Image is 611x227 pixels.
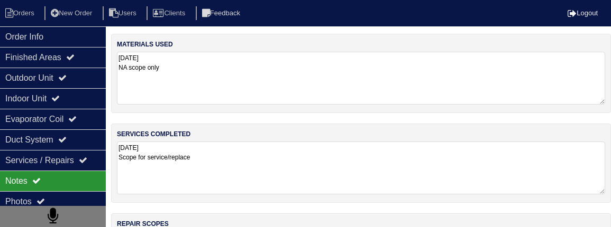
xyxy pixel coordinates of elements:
[44,6,101,21] li: New Order
[103,6,145,21] li: Users
[147,6,194,21] li: Clients
[196,6,249,21] li: Feedback
[117,52,605,105] textarea: [DATE] NA scope only
[117,141,605,194] textarea: [DATE] Scope for service/replace
[147,9,194,17] a: Clients
[117,40,173,49] label: materials used
[103,9,145,17] a: Users
[568,9,598,17] a: Logout
[117,129,190,139] label: services completed
[44,9,101,17] a: New Order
